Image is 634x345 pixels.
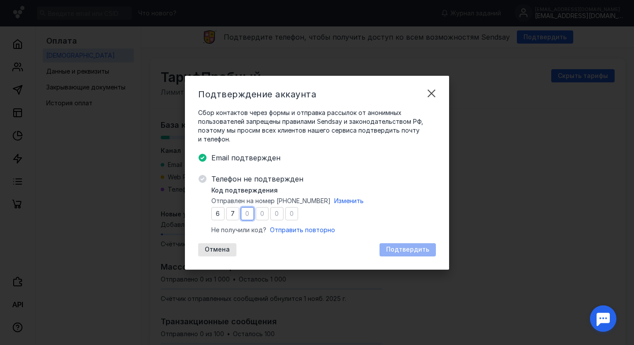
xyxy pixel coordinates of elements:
[270,207,284,220] input: 0
[198,89,316,100] span: Подтверждение аккаунта
[256,207,269,220] input: 0
[211,207,225,220] input: 0
[198,108,436,144] span: Сбор контактов через формы и отправка рассылок от анонимных пользователей запрещены правилами Sen...
[205,246,230,253] span: Отмена
[226,207,240,220] input: 0
[270,226,335,234] button: Отправить повторно
[211,197,331,205] span: Отправлен на номер [PHONE_NUMBER]
[270,226,335,234] span: Отправить повторно
[198,243,236,256] button: Отмена
[285,207,299,220] input: 0
[241,207,254,220] input: 0
[211,226,266,234] span: Не получили код?
[334,197,364,204] span: Изменить
[211,186,278,195] span: Код подтверждения
[334,197,364,205] button: Изменить
[211,152,436,163] span: Email подтвержден
[211,174,436,184] span: Телефон не подтвержден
